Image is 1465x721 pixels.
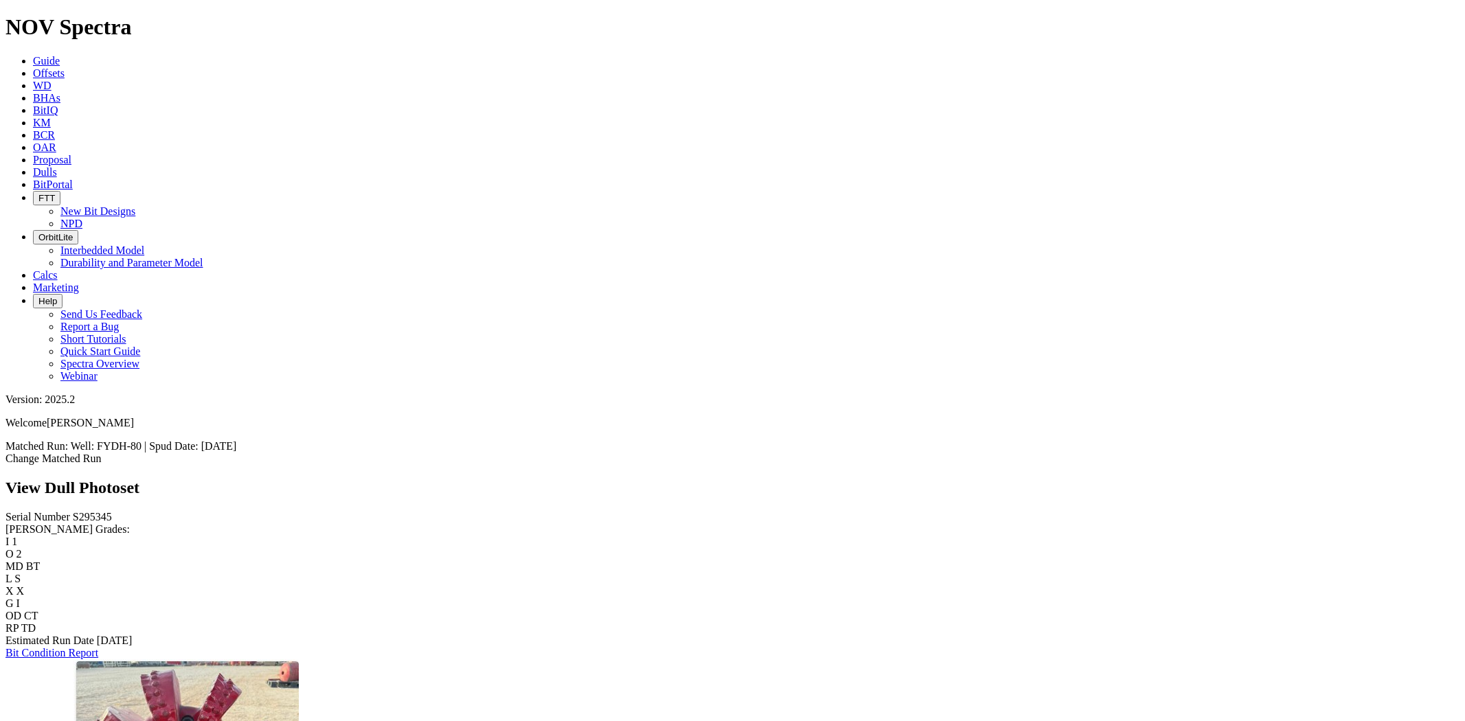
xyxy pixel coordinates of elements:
[5,536,9,547] label: I
[33,92,60,104] a: BHAs
[5,647,98,659] a: Bit Condition Report
[5,622,19,634] label: RP
[5,573,12,584] label: L
[5,479,1460,497] h2: View Dull Photoset
[16,597,20,609] span: I
[33,55,60,67] a: Guide
[5,597,14,609] label: G
[60,345,140,357] a: Quick Start Guide
[33,191,60,205] button: FTT
[24,610,38,621] span: CT
[12,536,17,547] span: 1
[33,80,52,91] a: WD
[97,634,133,646] span: [DATE]
[16,585,25,597] span: X
[21,622,36,634] span: TD
[33,282,79,293] a: Marketing
[71,440,236,452] span: Well: FYDH-80 | Spud Date: [DATE]
[33,179,73,190] a: BitPortal
[33,269,58,281] a: Calcs
[38,193,55,203] span: FTT
[5,548,14,560] label: O
[33,166,57,178] a: Dulls
[60,358,139,369] a: Spectra Overview
[5,417,1460,429] p: Welcome
[73,511,112,523] span: S295345
[16,548,22,560] span: 2
[38,296,57,306] span: Help
[60,370,98,382] a: Webinar
[33,104,58,116] a: BitIQ
[5,585,14,597] label: X
[5,523,1460,536] div: [PERSON_NAME] Grades:
[60,205,135,217] a: New Bit Designs
[5,634,94,646] label: Estimated Run Date
[60,308,142,320] a: Send Us Feedback
[5,560,23,572] label: MD
[33,230,78,244] button: OrbitLite
[26,560,40,572] span: BT
[5,511,70,523] label: Serial Number
[60,244,144,256] a: Interbedded Model
[38,232,73,242] span: OrbitLite
[5,14,1460,40] h1: NOV Spectra
[60,333,126,345] a: Short Tutorials
[60,321,119,332] a: Report a Bug
[60,257,203,268] a: Durability and Parameter Model
[33,129,55,141] a: BCR
[60,218,82,229] a: NPD
[33,154,71,165] a: Proposal
[5,440,68,452] span: Matched Run:
[33,141,56,153] a: OAR
[5,393,1460,406] div: Version: 2025.2
[33,67,65,79] a: Offsets
[14,573,21,584] span: S
[5,453,102,464] a: Change Matched Run
[33,294,63,308] button: Help
[47,417,134,428] span: [PERSON_NAME]
[5,610,21,621] label: OD
[33,117,51,128] a: KM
